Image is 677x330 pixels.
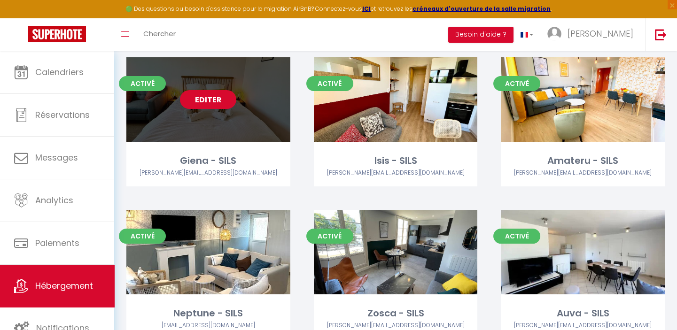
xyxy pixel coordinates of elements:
span: Messages [35,152,78,163]
span: Activé [119,229,166,244]
span: Activé [306,229,353,244]
span: Paiements [35,237,79,249]
a: Chercher [136,18,183,51]
div: Auva - SILS [501,306,665,321]
span: Analytics [35,194,73,206]
a: ICI [362,5,371,13]
div: Airbnb [501,321,665,330]
a: Editer [180,90,236,109]
div: Airbnb [314,169,478,177]
div: Neptune - SILS [126,306,290,321]
span: Activé [306,76,353,91]
div: Zosca - SILS [314,306,478,321]
div: Isis - SILS [314,153,478,168]
span: Chercher [143,29,176,38]
img: ... [547,27,561,41]
div: Airbnb [126,169,290,177]
a: créneaux d'ouverture de la salle migration [412,5,551,13]
div: Amateru - SILS [501,153,665,168]
div: Airbnb [314,321,478,330]
div: Airbnb [126,321,290,330]
a: ... [PERSON_NAME] [540,18,645,51]
div: Giena - SILS [126,153,290,168]
img: logout [655,29,667,40]
img: Super Booking [28,26,86,42]
span: Activé [493,76,540,91]
span: Réservations [35,109,90,121]
span: Activé [493,229,540,244]
button: Besoin d'aide ? [448,27,514,43]
span: Hébergement [35,280,93,292]
span: Calendriers [35,66,84,78]
span: Activé [119,76,166,91]
button: Ouvrir le widget de chat LiveChat [8,4,36,32]
div: Airbnb [501,169,665,177]
span: [PERSON_NAME] [568,28,633,39]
